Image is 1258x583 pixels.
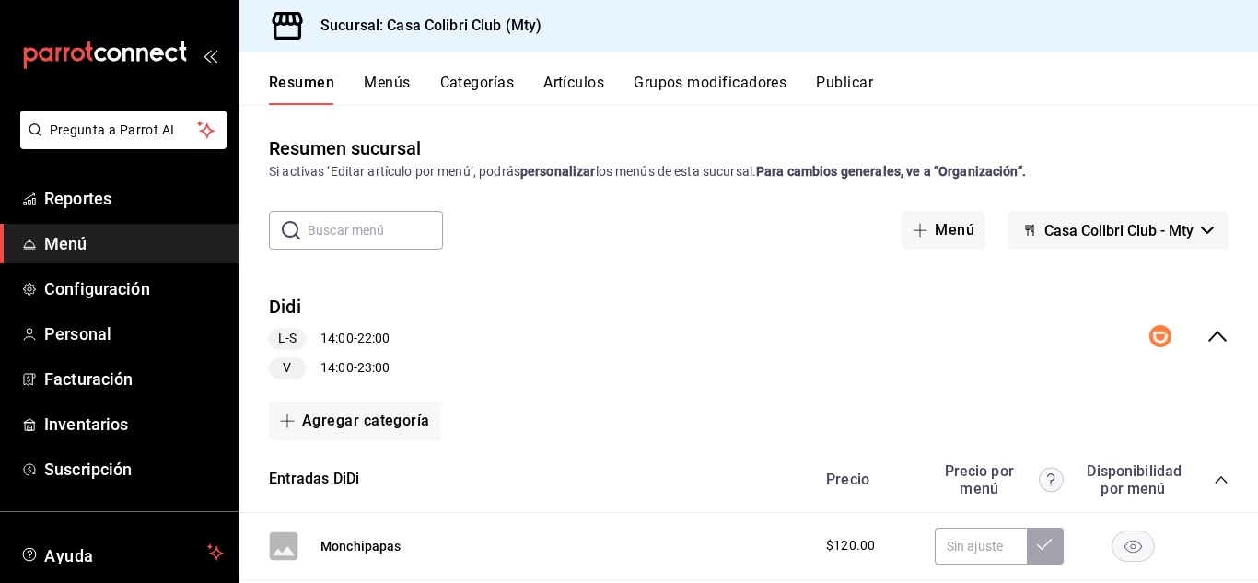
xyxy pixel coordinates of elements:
span: Configuración [44,276,224,301]
input: Sin ajuste [935,528,1027,565]
span: Reportes [44,186,224,211]
span: V [275,358,298,378]
button: Grupos modificadores [634,74,786,105]
div: Precio por menú [935,462,1064,497]
div: navigation tabs [269,74,1258,105]
button: Publicar [816,74,873,105]
strong: Para cambios generales, ve a “Organización”. [756,164,1026,179]
span: Casa Colibri Club - Mty [1044,222,1194,239]
button: collapse-category-row [1214,472,1229,487]
strong: personalizar [520,164,596,179]
span: Facturación [44,367,224,391]
div: 14:00 - 23:00 [269,357,390,379]
div: Resumen sucursal [269,134,421,162]
button: Menú [902,211,985,250]
input: Buscar menú [308,212,443,249]
div: 14:00 - 22:00 [269,328,390,350]
div: Si activas ‘Editar artículo por menú’, podrás los menús de esta sucursal. [269,162,1229,181]
button: Agregar categoría [269,402,441,440]
span: L-S [271,329,304,348]
button: Resumen [269,74,334,105]
button: Artículos [543,74,604,105]
button: Monchipapas [320,537,402,555]
button: Didi [269,294,301,321]
span: Pregunta a Parrot AI [50,121,198,140]
span: Personal [44,321,224,346]
button: open_drawer_menu [203,48,217,63]
span: Inventarios [44,412,224,437]
span: $120.00 [826,536,875,555]
button: Categorías [440,74,515,105]
div: Disponibilidad por menú [1087,462,1179,497]
div: Precio [808,471,926,488]
span: Suscripción [44,457,224,482]
div: collapse-menu-row [239,279,1258,394]
button: Menús [364,74,410,105]
span: Ayuda [44,542,200,564]
span: Menú [44,231,224,256]
h3: Sucursal: Casa Colibri Club (Mty) [306,15,542,37]
button: Entradas DiDi [269,469,359,490]
a: Pregunta a Parrot AI [13,134,227,153]
button: Pregunta a Parrot AI [20,111,227,149]
button: Casa Colibri Club - Mty [1008,211,1229,250]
